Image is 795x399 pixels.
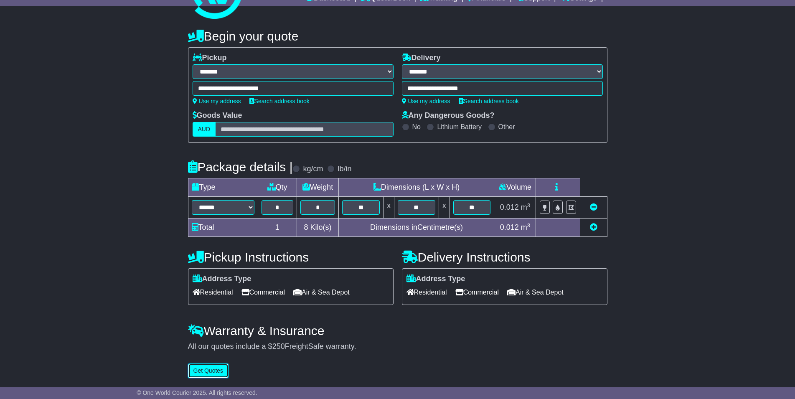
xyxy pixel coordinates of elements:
[402,98,450,104] a: Use my address
[527,202,531,208] sup: 3
[455,286,499,299] span: Commercial
[459,98,519,104] a: Search address book
[193,111,242,120] label: Goods Value
[304,223,308,231] span: 8
[272,342,285,351] span: 250
[188,324,607,338] h4: Warranty & Insurance
[521,223,531,231] span: m
[339,178,494,197] td: Dimensions (L x W x H)
[339,219,494,237] td: Dimensions in Centimetre(s)
[437,123,482,131] label: Lithium Battery
[188,250,394,264] h4: Pickup Instructions
[338,165,351,174] label: lb/in
[258,219,297,237] td: 1
[188,219,258,237] td: Total
[498,123,515,131] label: Other
[439,197,450,219] td: x
[507,286,564,299] span: Air & Sea Depot
[193,53,227,63] label: Pickup
[137,389,257,396] span: © One World Courier 2025. All rights reserved.
[412,123,421,131] label: No
[193,274,251,284] label: Address Type
[402,250,607,264] h4: Delivery Instructions
[402,53,441,63] label: Delivery
[500,223,519,231] span: 0.012
[297,219,339,237] td: Kilo(s)
[188,160,293,174] h4: Package details |
[303,165,323,174] label: kg/cm
[384,197,394,219] td: x
[188,29,607,43] h4: Begin your quote
[188,178,258,197] td: Type
[193,98,241,104] a: Use my address
[188,363,229,378] button: Get Quotes
[527,222,531,229] sup: 3
[406,286,447,299] span: Residential
[590,203,597,211] a: Remove this item
[193,286,233,299] span: Residential
[193,122,216,137] label: AUD
[293,286,350,299] span: Air & Sea Depot
[258,178,297,197] td: Qty
[241,286,285,299] span: Commercial
[406,274,465,284] label: Address Type
[402,111,495,120] label: Any Dangerous Goods?
[521,203,531,211] span: m
[590,223,597,231] a: Add new item
[249,98,310,104] a: Search address book
[188,342,607,351] div: All our quotes include a $ FreightSafe warranty.
[500,203,519,211] span: 0.012
[297,178,339,197] td: Weight
[494,178,536,197] td: Volume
